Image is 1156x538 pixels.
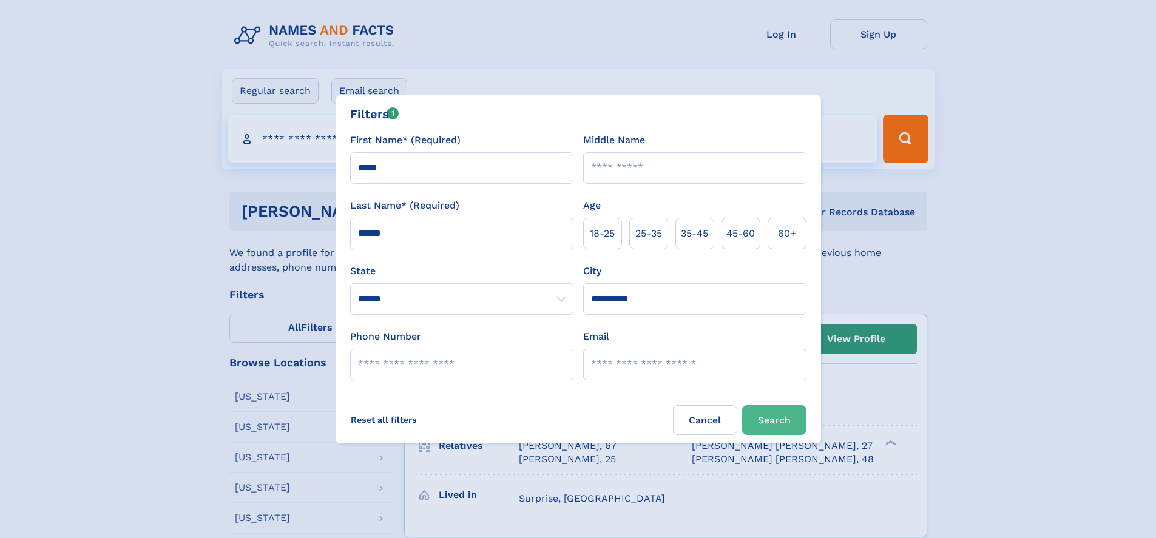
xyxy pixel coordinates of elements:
div: Filters [350,105,399,123]
label: Middle Name [583,133,645,147]
label: Cancel [673,405,737,435]
label: Reset all filters [343,405,425,434]
label: Phone Number [350,329,421,344]
span: 60+ [778,226,796,241]
span: 25‑35 [635,226,662,241]
span: 45‑60 [726,226,755,241]
label: Email [583,329,609,344]
span: 18‑25 [590,226,615,241]
button: Search [742,405,806,435]
label: Last Name* (Required) [350,198,459,213]
label: City [583,264,601,278]
label: State [350,264,573,278]
label: Age [583,198,601,213]
label: First Name* (Required) [350,133,461,147]
span: 35‑45 [681,226,708,241]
